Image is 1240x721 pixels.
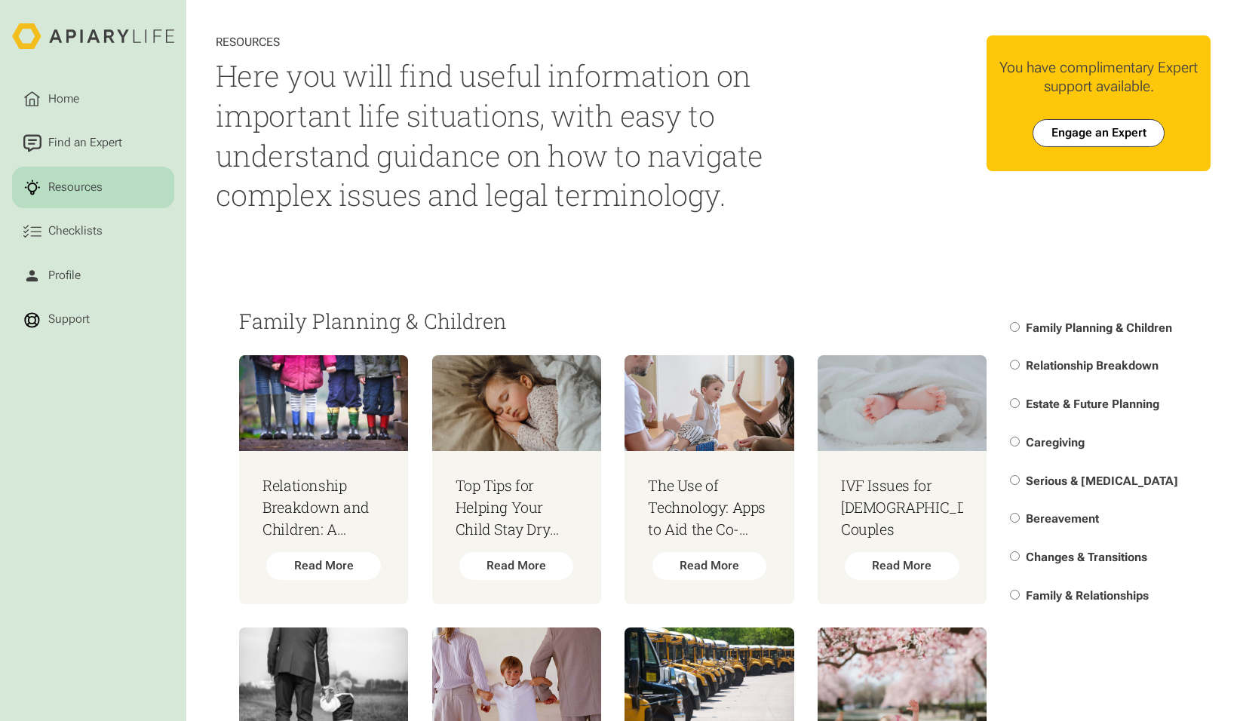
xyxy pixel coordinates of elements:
[12,255,174,296] a: Profile
[652,552,766,580] div: Read More
[1026,474,1178,488] span: Serious & [MEDICAL_DATA]
[266,552,380,580] div: Read More
[845,552,959,580] div: Read More
[625,355,793,603] a: The Use of Technology: Apps to Aid the Co-Parenting RelationshipRead More
[432,355,601,603] a: Top Tips for Helping Your Child Stay Dry Through the NightRead More
[239,309,987,332] h2: Family Planning & Children
[216,35,781,51] div: Resources
[45,222,106,240] div: Checklists
[12,78,174,120] a: Home
[1026,512,1099,526] span: Bereavement
[262,474,385,541] h3: Relationship Breakdown and Children: A Whistle-Stop Tour
[1026,321,1172,335] span: Family Planning & Children
[1010,551,1020,561] input: Changes & Transitions
[45,179,106,196] div: Resources
[1010,437,1020,446] input: Caregiving
[456,474,578,541] h3: Top Tips for Helping Your Child Stay Dry Through the Night
[216,56,781,215] h1: Here you will find useful information on important life situations, with easy to understand guida...
[45,91,82,108] div: Home
[648,474,770,541] h3: The Use of Technology: Apps to Aid the Co-Parenting Relationship
[45,311,93,329] div: Support
[1010,398,1020,408] input: Estate & Future Planning
[818,355,987,603] a: IVF Issues for [DEMOGRAPHIC_DATA] CouplesRead More
[12,167,174,208] a: Resources
[1026,359,1159,373] span: Relationship Breakdown
[1026,436,1085,449] span: Caregiving
[1033,119,1165,147] a: Engage an Expert
[1010,360,1020,370] input: Relationship Breakdown
[1010,475,1020,485] input: Serious & [MEDICAL_DATA]
[1010,322,1020,332] input: Family Planning & Children
[1010,513,1020,523] input: Bereavement
[1026,589,1149,603] span: Family & Relationships
[45,134,125,152] div: Find an Expert
[12,123,174,164] a: Find an Expert
[45,267,84,284] div: Profile
[841,474,963,541] h3: IVF Issues for [DEMOGRAPHIC_DATA] Couples
[239,355,408,603] a: Relationship Breakdown and Children: A Whistle-Stop TourRead More
[12,211,174,253] a: Checklists
[12,299,174,341] a: Support
[1026,551,1147,564] span: Changes & Transitions
[1026,397,1159,411] span: Estate & Future Planning
[1010,590,1020,600] input: Family & Relationships
[459,552,573,580] div: Read More
[999,59,1199,96] div: You have complimentary Expert support available.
